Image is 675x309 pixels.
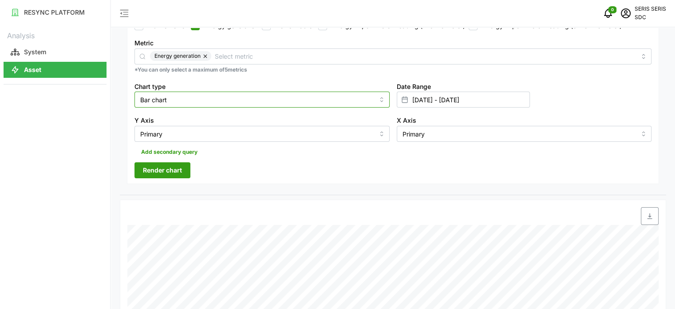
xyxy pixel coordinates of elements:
p: SDC [635,13,666,22]
p: SERIS SERIS [635,5,666,13]
label: Date Range [397,82,431,92]
label: Y Axis [134,116,154,125]
span: Render chart [143,163,182,178]
input: Select date range [397,92,530,108]
button: Asset [4,62,107,78]
input: Select metric [215,51,636,61]
button: System [4,44,107,60]
a: Asset [4,61,107,79]
button: notifications [599,4,617,22]
label: X Axis [397,116,416,125]
span: Add secondary query [141,146,197,158]
span: Energy generation [154,51,201,61]
p: RESYNC PLATFORM [24,8,85,17]
span: 0 [611,7,614,13]
input: Select Y axis [134,126,390,142]
p: Analysis [4,28,107,41]
label: Chart type [134,82,166,92]
a: RESYNC PLATFORM [4,4,107,21]
a: System [4,43,107,61]
input: Select chart type [134,92,390,108]
p: Asset [24,65,41,74]
button: RESYNC PLATFORM [4,4,107,20]
button: Render chart [134,162,190,178]
p: System [24,48,46,56]
input: Select X axis [397,126,652,142]
button: schedule [617,4,635,22]
label: Metric [134,38,154,48]
p: *You can only select a maximum of 5 metrics [134,66,651,74]
button: Add secondary query [134,145,204,159]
